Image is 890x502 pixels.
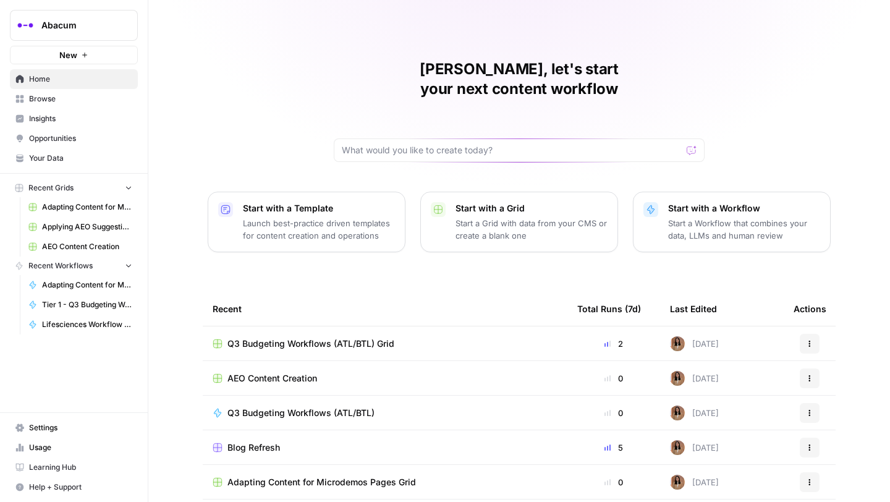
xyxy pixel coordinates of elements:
span: Recent Grids [28,182,74,194]
div: 2 [577,338,650,350]
span: Applying AEO Suggestions [42,221,132,232]
button: Start with a WorkflowStart a Workflow that combines your data, LLMs and human review [633,192,831,252]
span: Usage [29,442,132,453]
span: Help + Support [29,482,132,493]
a: AEO Content Creation [213,372,557,385]
p: Start with a Template [243,202,395,215]
p: Start with a Grid [456,202,608,215]
span: Tier 1 - Q3 Budgeting Workflows [42,299,132,310]
img: Abacum Logo [14,14,36,36]
h1: [PERSON_NAME], let's start your next content workflow [334,59,705,99]
a: Adapting Content for Microdemos Pages Grid [213,476,557,488]
img: jqqluxs4pyouhdpojww11bswqfcs [670,406,685,420]
div: Actions [794,292,826,326]
span: Browse [29,93,132,104]
button: Start with a TemplateLaunch best-practice driven templates for content creation and operations [208,192,405,252]
span: AEO Content Creation [227,372,317,385]
a: Blog Refresh [213,441,557,454]
button: Recent Grids [10,179,138,197]
a: Browse [10,89,138,109]
div: 5 [577,441,650,454]
div: 0 [577,476,650,488]
input: What would you like to create today? [342,144,682,156]
a: Settings [10,418,138,438]
a: Learning Hub [10,457,138,477]
a: Q3 Budgeting Workflows (ATL/BTL) Grid [213,338,557,350]
div: [DATE] [670,371,719,386]
img: jqqluxs4pyouhdpojww11bswqfcs [670,475,685,490]
span: Adapting Content for Microdemos Pages Grid [42,202,132,213]
div: 0 [577,407,650,419]
button: Recent Workflows [10,257,138,275]
a: Applying AEO Suggestions [23,217,138,237]
span: Blog Refresh [227,441,280,454]
span: Adapting Content for Microdemos Pages [42,279,132,291]
button: Start with a GridStart a Grid with data from your CMS or create a blank one [420,192,618,252]
span: Q3 Budgeting Workflows (ATL/BTL) Grid [227,338,394,350]
p: Start with a Workflow [668,202,820,215]
span: Recent Workflows [28,260,93,271]
span: Abacum [41,19,116,32]
a: Adapting Content for Microdemos Pages Grid [23,197,138,217]
a: AEO Content Creation [23,237,138,257]
div: [DATE] [670,440,719,455]
div: [DATE] [670,406,719,420]
span: AEO Content Creation [42,241,132,252]
p: Start a Grid with data from your CMS or create a blank one [456,217,608,242]
a: Adapting Content for Microdemos Pages [23,275,138,295]
span: Opportunities [29,133,132,144]
a: Your Data [10,148,138,168]
span: Insights [29,113,132,124]
a: Home [10,69,138,89]
a: Insights [10,109,138,129]
p: Start a Workflow that combines your data, LLMs and human review [668,217,820,242]
img: jqqluxs4pyouhdpojww11bswqfcs [670,336,685,351]
button: Workspace: Abacum [10,10,138,41]
img: jqqluxs4pyouhdpojww11bswqfcs [670,440,685,455]
span: Lifesciences Workflow ([DATE]) [42,319,132,330]
span: Learning Hub [29,462,132,473]
div: [DATE] [670,336,719,351]
div: 0 [577,372,650,385]
div: Total Runs (7d) [577,292,641,326]
a: Tier 1 - Q3 Budgeting Workflows [23,295,138,315]
a: Lifesciences Workflow ([DATE]) [23,315,138,334]
button: Help + Support [10,477,138,497]
span: Q3 Budgeting Workflows (ATL/BTL) [227,407,375,419]
img: jqqluxs4pyouhdpojww11bswqfcs [670,371,685,386]
div: [DATE] [670,475,719,490]
span: Adapting Content for Microdemos Pages Grid [227,476,416,488]
div: Last Edited [670,292,717,326]
a: Opportunities [10,129,138,148]
a: Q3 Budgeting Workflows (ATL/BTL) [213,407,557,419]
p: Launch best-practice driven templates for content creation and operations [243,217,395,242]
span: Home [29,74,132,85]
span: New [59,49,77,61]
span: Settings [29,422,132,433]
span: Your Data [29,153,132,164]
a: Usage [10,438,138,457]
button: New [10,46,138,64]
div: Recent [213,292,557,326]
